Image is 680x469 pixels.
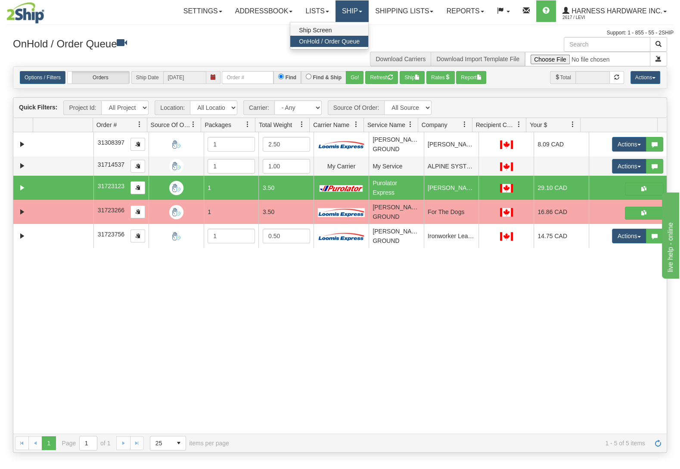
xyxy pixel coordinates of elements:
img: Loomis Express [318,232,365,241]
span: Ship Date [131,71,163,84]
label: Find [286,74,296,81]
input: Order # [222,71,273,84]
span: 2617 / Levi [562,13,627,22]
span: 31723123 [98,183,124,189]
img: CA [500,208,513,217]
img: Loomis Express [318,140,365,149]
a: Source Of Order filter column settings [186,117,201,132]
td: Purolator Express [369,176,424,200]
span: 31723756 [98,231,124,238]
span: Source Of Order: [328,100,385,115]
a: Recipient Country filter column settings [511,117,526,132]
button: Refresh [365,71,398,84]
a: Ship Screen [290,25,368,36]
td: [PERSON_NAME] GROUND [369,132,424,156]
a: Expand [17,139,28,150]
span: Ship Screen [299,27,332,34]
span: 31723266 [98,207,124,214]
input: Search [564,37,650,52]
button: Actions [612,229,646,243]
a: Refresh [651,436,665,450]
td: 8.09 CAD [534,132,589,156]
img: Manual [169,181,183,195]
span: 1 [208,184,211,191]
img: Purolator [318,185,365,192]
a: Company filter column settings [457,117,472,132]
a: Total Weight filter column settings [295,117,309,132]
span: 25 [155,439,167,447]
a: Ship [335,0,369,22]
td: 29.10 CAD [534,176,589,200]
a: Your $ filter column settings [565,117,580,132]
button: Actions [630,71,660,84]
button: Actions [612,137,646,152]
span: OnHold / Order Queue [299,38,360,45]
td: [PERSON_NAME]'s Pony Place [424,176,479,200]
label: Orders [68,71,129,84]
span: items per page [150,436,229,450]
a: Reports [440,0,490,22]
div: Support: 1 - 855 - 55 - 2SHIP [6,29,674,37]
button: Shipping Documents [625,207,663,220]
img: CA [500,140,513,149]
span: 1 [208,208,211,215]
span: Carrier: [243,100,274,115]
img: CA [500,162,513,171]
span: 31714537 [98,161,124,168]
a: Expand [17,231,28,242]
button: Search [650,37,667,52]
button: Report [456,71,486,84]
td: 16.86 CAD [534,200,589,224]
button: Copy to clipboard [130,138,145,151]
span: Total Weight [259,121,292,129]
img: Manual [169,159,183,173]
a: Expand [17,161,28,171]
span: 3.50 [263,208,274,215]
td: [PERSON_NAME] GROUND [369,200,424,224]
td: [PERSON_NAME] [424,132,479,156]
td: ALPINE SYSTEMS CORP [424,156,479,176]
a: Order # filter column settings [132,117,147,132]
div: live help - online [6,5,80,16]
button: Ship [400,71,425,84]
div: grid toolbar [13,98,667,118]
button: Actions [612,159,646,174]
button: Rates [426,71,454,84]
img: Manual [169,137,183,152]
a: Expand [17,183,28,193]
span: Total [550,71,575,84]
button: Shipping Documents [625,183,663,196]
a: Service Name filter column settings [403,117,418,132]
span: Page of 1 [62,436,111,450]
img: logo2617.jpg [6,2,44,24]
button: Copy to clipboard [130,160,145,173]
td: My Service [369,156,424,176]
span: 3.50 [263,184,274,191]
a: Expand [17,207,28,217]
span: Recipient Country [476,121,515,129]
td: 14.75 CAD [534,224,589,248]
a: Settings [177,0,229,22]
span: 31308397 [98,139,124,146]
img: Loomis Express [318,208,365,217]
img: CA [500,184,513,193]
img: Manual [169,229,183,243]
a: Shipping lists [369,0,440,22]
span: 1 - 5 of 5 items [241,440,645,447]
button: Copy to clipboard [130,181,145,194]
span: Page 1 [42,436,56,450]
span: Page sizes drop down [150,436,186,450]
span: Order # [96,121,117,129]
span: Company [422,121,447,129]
a: Lists [299,0,335,22]
a: Carrier Name filter column settings [349,117,363,132]
a: OnHold / Order Queue [290,36,368,47]
a: Options / Filters [20,71,65,84]
label: Find & Ship [313,74,342,81]
img: Manual [169,205,183,219]
span: Location: [155,100,190,115]
label: Quick Filters: [19,103,57,112]
span: Service Name [367,121,405,129]
td: [PERSON_NAME] GROUND [369,224,424,248]
span: Source Of Order [151,121,190,129]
